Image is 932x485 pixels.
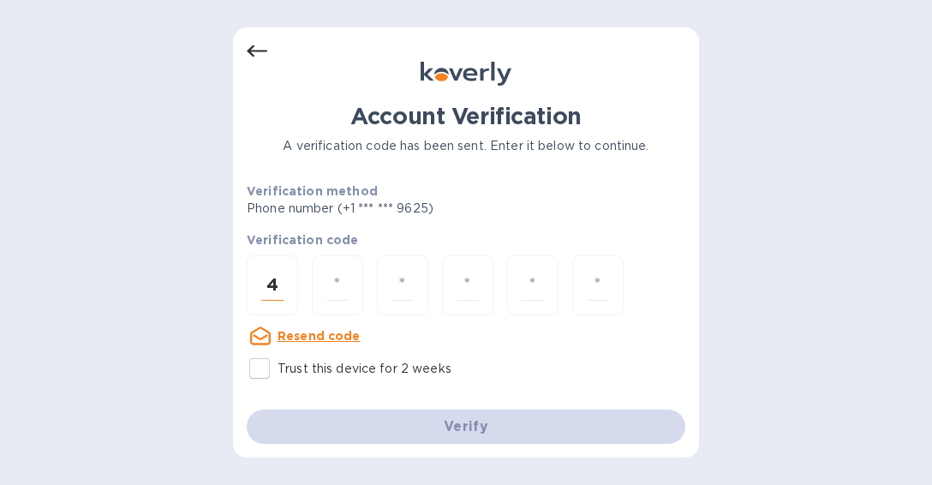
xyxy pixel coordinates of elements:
[247,184,378,198] b: Verification method
[247,103,685,130] h1: Account Verification
[278,360,451,378] p: Trust this device for 2 weeks
[247,200,565,218] p: Phone number (+1 *** *** 9625)
[247,231,685,248] p: Verification code
[278,329,361,343] u: Resend code
[247,137,685,155] p: A verification code has been sent. Enter it below to continue.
